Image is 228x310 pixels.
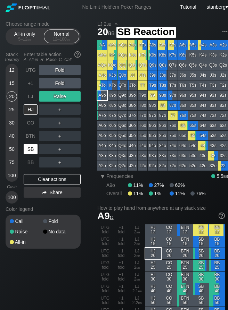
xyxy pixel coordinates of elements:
[107,161,117,171] div: K2o
[193,283,209,295] div: SB 40
[3,57,21,62] div: Tourney
[7,144,17,154] div: 50
[3,49,21,65] div: Stack
[170,191,190,196] div: 11%
[158,50,168,60] div: K8s
[145,272,161,283] div: HJ 30
[117,121,127,130] div: Q6o
[110,213,114,221] span: o
[97,70,107,80] div: AJo
[129,224,145,236] div: LJ 2
[117,50,127,60] div: KQs
[138,111,147,120] div: T7o
[188,91,198,100] div: 95s
[24,174,81,184] div: Clear actions
[138,141,147,150] div: T4o
[149,191,170,196] div: 1%
[168,121,178,130] div: 76o
[107,80,117,90] div: KTo
[218,121,228,130] div: 62s
[218,70,228,80] div: J2s
[188,70,198,80] div: J5s
[161,248,177,259] div: CO 20
[177,224,193,236] div: BTN 12
[137,277,140,282] span: bb
[218,161,228,171] div: 22
[24,157,38,167] div: BB
[193,260,209,271] div: SB 25
[128,91,137,100] div: J9o
[218,131,228,140] div: 52s
[188,131,198,140] div: 55
[198,161,208,171] div: 42o
[72,4,162,11] div: No Limit Hold’em Poker Ranges
[117,101,127,110] div: Q8o
[145,260,161,271] div: HJ 25
[97,161,107,171] div: A2o
[168,50,178,60] div: K7s
[178,91,188,100] div: 96s
[178,101,188,110] div: 86s
[188,80,198,90] div: T5s
[128,131,137,140] div: J5o
[178,70,188,80] div: J6s
[161,236,177,248] div: CO 15
[158,91,168,100] div: 98s
[138,40,147,50] div: ATs
[208,40,218,50] div: A3s
[208,121,218,130] div: 63s
[158,70,168,80] div: J8s
[97,121,107,130] div: A6o
[188,121,198,130] div: 65s
[218,151,228,161] div: 32s
[148,60,157,70] div: Q9s
[107,121,117,130] div: K6o
[113,236,129,248] div: +1 fold
[7,78,17,88] div: 15
[178,111,188,120] div: 76s
[158,151,168,161] div: 83o
[178,121,188,130] div: 66
[218,50,228,60] div: K2s
[117,60,127,70] div: QQ
[148,161,157,171] div: 92o
[97,101,107,110] div: A8o
[128,60,137,70] div: QJs
[97,141,107,150] div: A4o
[208,141,218,150] div: 43s
[218,91,228,100] div: 92s
[137,230,140,234] span: bb
[97,91,107,100] div: A9o
[158,80,168,90] div: T8s
[6,3,50,12] img: Floptimal logo
[218,80,228,90] div: T2s
[148,131,157,140] div: 95o
[148,50,157,60] div: K9s
[113,248,129,259] div: +1 fold
[138,50,147,60] div: KTs
[178,151,188,161] div: 63o
[107,60,117,70] div: KQo
[209,283,225,295] div: BB 40
[39,118,81,128] div: ＋
[107,131,117,140] div: K5o
[97,260,113,271] div: UTG fold
[161,224,177,236] div: CO 12
[218,60,228,70] div: Q2s
[7,118,17,128] div: 30
[198,141,208,150] div: 44
[113,260,129,271] div: +1 fold
[177,272,193,283] div: BTN 30
[148,80,157,90] div: T9s
[106,191,128,196] div: Overall
[117,151,127,161] div: Q3o
[145,283,161,295] div: HJ 40
[97,40,107,50] div: AA
[107,151,117,161] div: K3o
[24,131,38,141] div: BTN
[209,236,225,248] div: BB 15
[107,111,117,120] div: K7o
[138,101,147,110] div: T8o
[158,131,168,140] div: 85o
[97,210,114,221] span: A9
